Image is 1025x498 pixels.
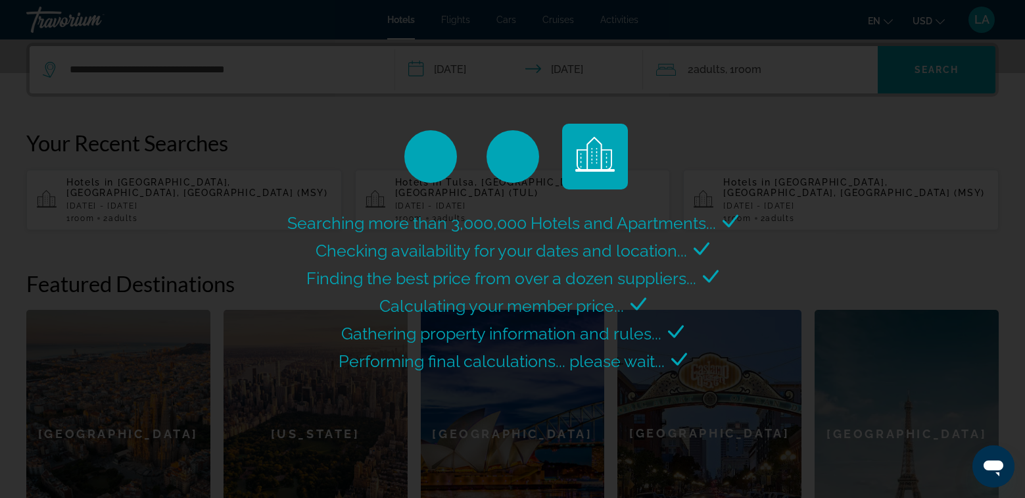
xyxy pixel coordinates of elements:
span: Performing final calculations... please wait... [339,351,665,371]
span: Finding the best price from over a dozen suppliers... [306,268,696,288]
span: Searching more than 3,000,000 Hotels and Apartments... [287,213,716,233]
span: Calculating your member price... [379,296,624,316]
span: Gathering property information and rules... [341,324,661,343]
iframe: Button to launch messaging window [972,445,1014,487]
span: Checking availability for your dates and location... [316,241,687,261]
